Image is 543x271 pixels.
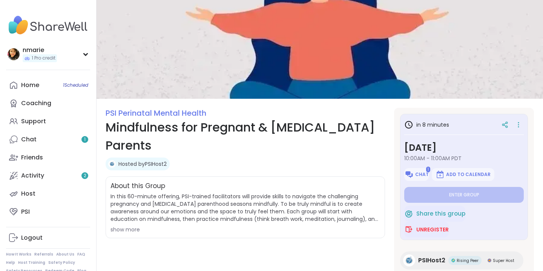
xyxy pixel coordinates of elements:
a: PSIHost2PSIHost2Rising PeerRising PeerSuper HostSuper Host [400,251,523,269]
a: Hosted byPSIHost2 [118,160,167,168]
div: Logout [21,234,43,242]
a: Coaching [6,94,90,112]
span: Chat [415,171,429,178]
a: How It Works [6,252,31,257]
img: ShareWell Logomark [436,170,445,179]
div: Host [21,190,35,198]
a: Friends [6,149,90,167]
a: Host [6,185,90,203]
button: Enter group [404,187,524,203]
a: PSI [6,203,90,221]
a: Home1Scheduled [6,76,90,94]
span: In this 60-minute offering, PSI-trained facilitators will provide skills to navigate the challeng... [110,193,380,223]
div: Home [21,81,39,89]
span: 2 [84,173,86,179]
div: Chat [21,135,37,144]
span: 10:00AM - 11:00AM PDT [404,155,524,162]
div: PSI [21,208,30,216]
a: FAQ [77,252,85,257]
h3: in 8 minutes [404,120,449,129]
a: Chat1 [6,130,90,149]
button: Chat [404,168,429,181]
img: ShareWell Logomark [404,225,413,234]
div: show more [110,226,380,233]
a: Host Training [18,260,45,265]
div: Coaching [21,99,51,107]
img: ShareWell Nav Logo [6,12,90,38]
span: Rising Peer [457,258,479,263]
span: Share this group [416,210,465,218]
a: Logout [6,229,90,247]
span: Add to Calendar [446,171,491,178]
a: Safety Policy [48,260,75,265]
img: PSIHost2 [403,254,415,266]
span: 1 Scheduled [63,82,88,88]
span: Super Host [493,258,514,263]
img: PSIHost2 [108,160,116,168]
h3: [DATE] [404,141,524,155]
a: Activity2 [6,167,90,185]
span: Enter group [449,192,479,198]
span: 1 [426,167,430,172]
div: Activity [21,171,44,180]
div: Support [21,117,46,126]
button: Add to Calendar [432,168,494,181]
span: Unregister [416,226,449,233]
h2: About this Group [110,181,165,191]
a: PSI Perinatal Mental Health [106,108,206,118]
img: Rising Peer [451,259,455,262]
div: nmarie [23,46,57,54]
span: 1 Pro credit [32,55,55,61]
button: Unregister [404,222,449,237]
h1: Mindfulness for Pregnant & [MEDICAL_DATA] Parents [106,118,385,155]
img: ShareWell Logomark [404,209,413,218]
a: Help [6,260,15,265]
a: Referrals [34,252,53,257]
img: ShareWell Logomark [405,170,414,179]
button: Share this group [404,206,465,222]
span: PSIHost2 [418,256,445,265]
div: Friends [21,153,43,162]
span: 1 [84,136,86,143]
a: About Us [56,252,74,257]
img: nmarie [8,48,20,60]
a: Support [6,112,90,130]
img: Super Host [488,259,491,262]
